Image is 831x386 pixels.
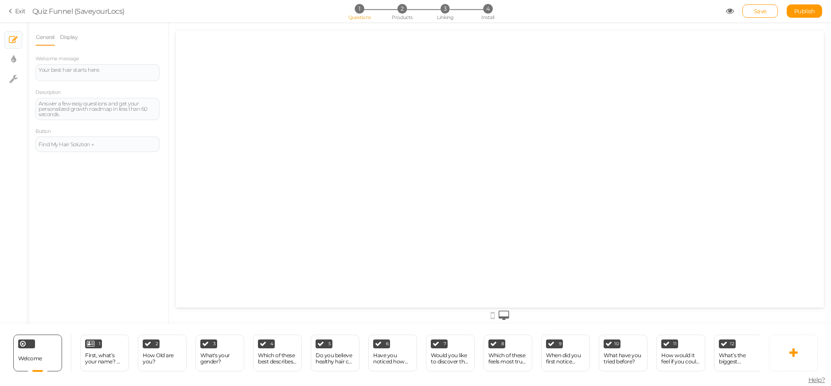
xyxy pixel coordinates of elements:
[794,8,815,15] span: Publish
[440,4,449,13] span: 3
[484,335,532,371] div: 8 Which of these feels most true for you right now?
[431,352,470,365] div: Would you like to discover the biggest reason why hair often struggles to stay strong and full?
[253,335,302,371] div: 4 Which of these best describes your current lifestyle?
[143,352,182,365] div: How Old are you?
[35,29,55,46] a: General
[355,4,364,13] span: 1
[714,335,763,371] div: 12 What’s the biggest frustration with your hair journey so far?
[392,14,413,20] span: Products
[39,101,156,117] div: Answer a few easy questions and get your personalized growth roadmap in less than 60 seconds.
[541,335,590,371] div: 9 When did you first notice thinning?
[316,352,355,365] div: Do you believe healthy hair can change the way you feel about yourself?
[13,335,62,371] div: Welcome
[35,129,51,135] label: Button
[382,4,423,13] li: 2 Products
[719,352,758,365] div: What’s the biggest frustration with your hair journey so far?
[328,342,331,346] span: 5
[156,342,158,346] span: 2
[99,342,101,346] span: 1
[195,335,244,371] div: 3 What's your gender?
[311,335,359,371] div: 5 Do you believe healthy hair can change the way you feel about yourself?
[270,342,273,346] span: 4
[339,4,380,13] li: 1 Questions
[398,4,407,13] span: 2
[730,342,734,346] span: 12
[373,352,412,365] div: Have you noticed how even small changes in your hair can affect your confidence?
[386,342,389,346] span: 6
[213,342,216,346] span: 3
[39,67,156,78] div: Your best hair starts here.
[604,352,643,365] div: What have you tried before?
[138,335,187,371] div: 2 How Old are you?
[808,376,825,384] span: Help?
[348,14,371,20] span: Questions
[424,4,465,13] li: 3 Linking
[32,6,125,16] div: Quiz Funnel (SaveyourLocs)
[35,90,61,96] label: Description
[39,142,156,147] div: Find My Hair Solution →
[661,352,700,365] div: How would it feel if you could look in the mirror and not worry about your hair?
[18,355,42,362] span: Welcome
[481,14,494,20] span: Install
[546,352,585,365] div: When did you first notice thinning?
[673,342,676,346] span: 11
[742,4,778,18] div: Save
[656,335,705,371] div: 11 How would it feel if you could look in the mirror and not worry about your hair?
[368,335,417,371] div: 6 Have you noticed how even small changes in your hair can affect your confidence?
[35,56,79,62] label: Welcome message
[80,335,129,371] div: 1 First, what’s your name? 👋 (So we can personalize your results!
[9,7,26,16] a: Exit
[467,4,508,13] li: 4 Install
[59,29,78,46] a: Display
[488,352,527,365] div: Which of these feels most true for you right now?
[599,335,648,371] div: 10 What have you tried before?
[85,352,124,365] div: First, what’s your name? 👋 (So we can personalize your results!
[444,342,446,346] span: 7
[754,8,767,15] span: Save
[258,352,297,365] div: Which of these best describes your current lifestyle?
[483,4,492,13] span: 4
[559,342,562,346] span: 9
[200,352,239,365] div: What's your gender?
[426,335,475,371] div: 7 Would you like to discover the biggest reason why hair often struggles to stay strong and full?
[501,342,504,346] span: 8
[614,342,619,346] span: 10
[437,14,453,20] span: Linking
